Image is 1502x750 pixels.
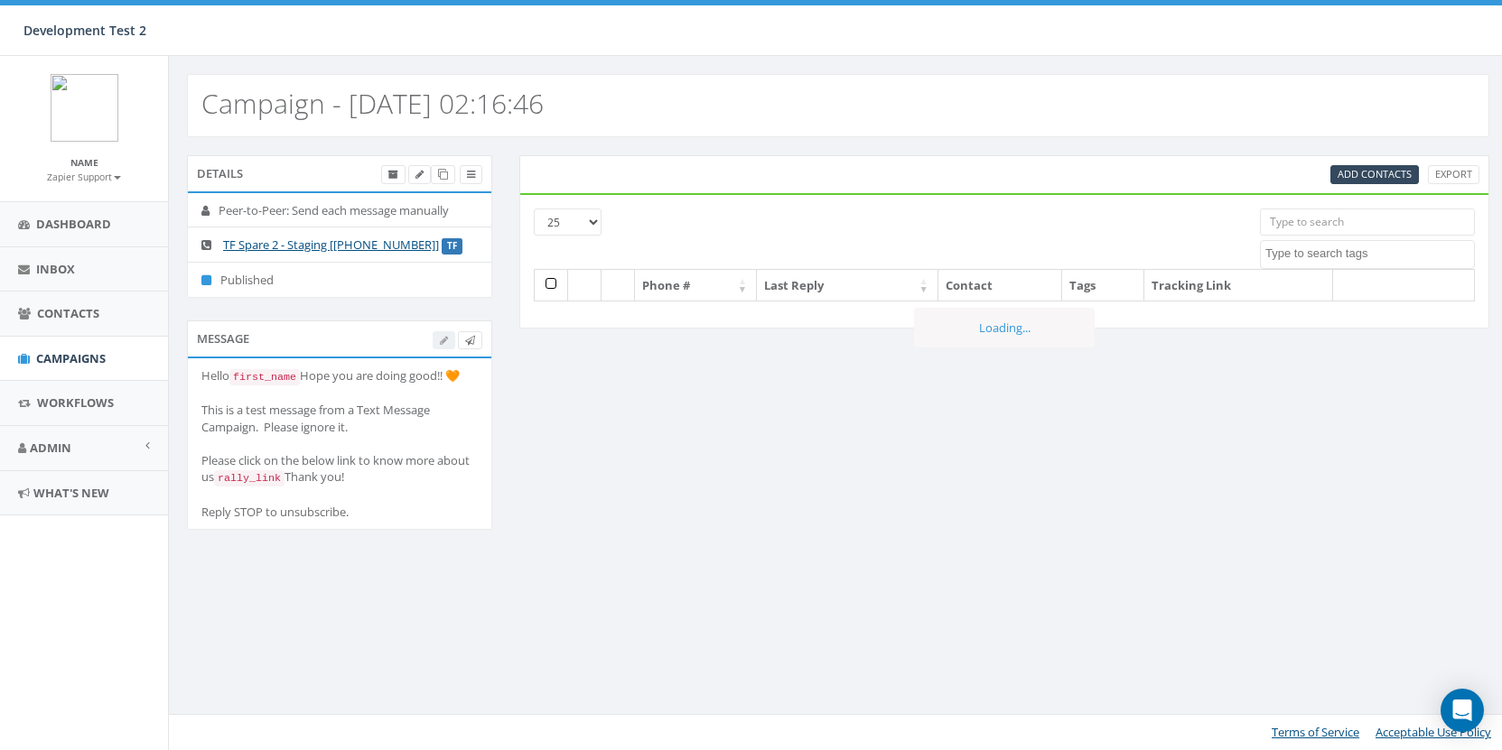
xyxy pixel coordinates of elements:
[51,74,118,142] img: logo.png
[188,262,491,298] li: Published
[36,261,75,277] span: Inbox
[188,193,491,228] li: Peer-to-Peer: Send each message manually
[415,167,424,181] span: Edit Campaign Title
[229,369,300,385] code: first_name
[70,156,98,169] small: Name
[635,270,757,301] th: Phone #
[1376,724,1491,740] a: Acceptable Use Policy
[223,236,439,253] a: TF Spare 2 - Staging [[PHONE_NUMBER]]
[47,171,121,183] small: Zapier Support
[37,305,99,321] span: Contacts
[30,440,71,456] span: Admin
[187,320,492,356] div: Message
[201,274,220,286] i: Published
[1265,245,1474,262] textarea: Search
[465,333,475,347] span: Send Test Message
[201,367,478,520] div: Hello Hope you are doing good!! 🧡 This is a test message from a Text Message Campaign. Please ign...
[467,167,475,181] span: View Campaign Delivery Statistics
[187,155,492,191] div: Details
[1338,167,1412,181] span: CSV files only
[914,308,1095,348] div: Loading...
[37,394,114,411] span: Workflows
[33,485,109,501] span: What's New
[1260,208,1475,236] input: Type to search
[47,168,121,184] a: Zapier Support
[36,350,106,366] span: Campaigns
[1144,270,1333,301] th: Tracking Link
[23,22,146,39] span: Development Test 2
[442,238,462,255] label: TF
[1272,724,1359,740] a: Terms of Service
[201,205,219,217] i: Peer-to-Peer
[938,270,1062,301] th: Contact
[1428,165,1479,184] a: Export
[1330,165,1419,184] a: Add Contacts
[36,216,111,232] span: Dashboard
[757,270,938,301] th: Last Reply
[438,167,448,181] span: Clone Campaign
[1338,167,1412,181] span: Add Contacts
[214,470,285,486] code: rally_link
[1441,689,1484,732] div: Open Intercom Messenger
[388,167,398,181] span: Archive Campaign
[201,88,544,118] h2: Campaign - [DATE] 02:16:46
[1062,270,1144,301] th: Tags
